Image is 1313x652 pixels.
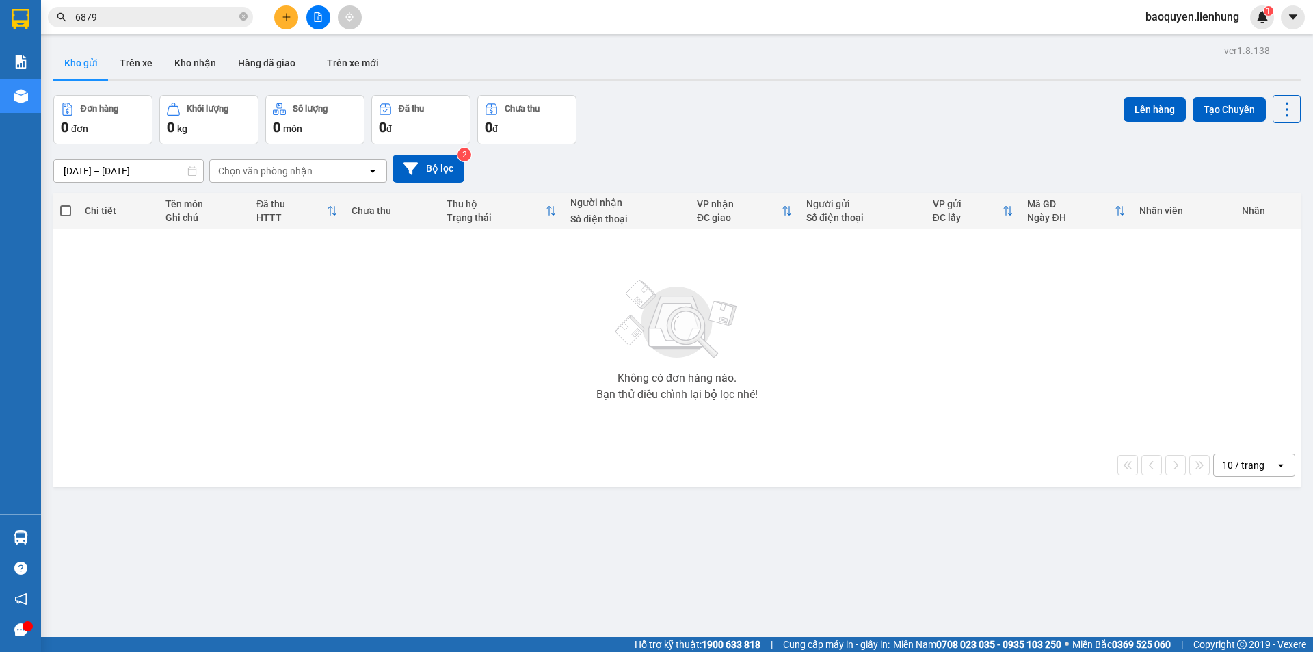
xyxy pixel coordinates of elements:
[936,639,1061,650] strong: 0708 023 035 - 0935 103 250
[14,55,28,69] img: solution-icon
[53,95,152,144] button: Đơn hàng0đơn
[327,57,379,68] span: Trên xe mới
[1181,637,1183,652] span: |
[239,11,248,24] span: close-circle
[81,104,118,114] div: Đơn hàng
[1139,205,1228,216] div: Nhân viên
[635,637,760,652] span: Hỗ trợ kỹ thuật:
[933,198,1003,209] div: VP gửi
[159,95,258,144] button: Khối lượng0kg
[306,5,330,29] button: file-add
[806,198,919,209] div: Người gửi
[165,198,243,209] div: Tên món
[1193,97,1266,122] button: Tạo Chuyến
[1020,193,1132,229] th: Toggle SortBy
[12,9,29,29] img: logo-vxr
[1065,642,1069,647] span: ⚪️
[933,212,1003,223] div: ĐC lấy
[71,123,88,134] span: đơn
[54,160,203,182] input: Select a date range.
[338,5,362,29] button: aim
[1112,639,1171,650] strong: 0369 525 060
[1124,97,1186,122] button: Lên hàng
[1135,8,1250,25] span: baoquyen.lienhung
[1281,5,1305,29] button: caret-down
[313,12,323,22] span: file-add
[697,198,782,209] div: VP nhận
[505,104,540,114] div: Chưa thu
[618,373,737,384] div: Không có đơn hàng nào.
[1072,637,1171,652] span: Miền Bắc
[477,95,576,144] button: Chưa thu0đ
[367,166,378,177] svg: open
[457,148,471,161] sup: 2
[239,12,248,21] span: close-circle
[806,212,919,223] div: Số điện thoại
[293,104,328,114] div: Số lượng
[440,193,563,229] th: Toggle SortBy
[75,10,237,25] input: Tìm tên, số ĐT hoặc mã đơn
[265,95,364,144] button: Số lượng0món
[492,123,498,134] span: đ
[165,212,243,223] div: Ghi chú
[273,119,280,135] span: 0
[256,212,327,223] div: HTTT
[386,123,392,134] span: đ
[447,212,546,223] div: Trạng thái
[14,562,27,575] span: question-circle
[167,119,174,135] span: 0
[570,213,683,224] div: Số điện thoại
[61,119,68,135] span: 0
[1242,205,1294,216] div: Nhãn
[447,198,546,209] div: Thu hộ
[697,212,782,223] div: ĐC giao
[893,637,1061,652] span: Miền Nam
[1237,640,1247,649] span: copyright
[14,623,27,636] span: message
[177,123,187,134] span: kg
[256,198,327,209] div: Đã thu
[1264,6,1273,16] sup: 1
[53,47,109,79] button: Kho gửi
[609,272,745,367] img: svg+xml;base64,PHN2ZyBjbGFzcz0ibGlzdC1wbHVnX19zdmciIHhtbG5zPSJodHRwOi8vd3d3LnczLm9yZy8yMDAwL3N2Zy...
[596,389,758,400] div: Bạn thử điều chỉnh lại bộ lọc nhé!
[57,12,66,22] span: search
[352,205,433,216] div: Chưa thu
[345,12,354,22] span: aim
[393,155,464,183] button: Bộ lọc
[379,119,386,135] span: 0
[783,637,890,652] span: Cung cấp máy in - giấy in:
[690,193,799,229] th: Toggle SortBy
[485,119,492,135] span: 0
[218,164,313,178] div: Chọn văn phòng nhận
[1266,6,1271,16] span: 1
[371,95,470,144] button: Đã thu0đ
[187,104,228,114] div: Khối lượng
[283,123,302,134] span: món
[109,47,163,79] button: Trên xe
[926,193,1021,229] th: Toggle SortBy
[570,197,683,208] div: Người nhận
[14,530,28,545] img: warehouse-icon
[1275,460,1286,471] svg: open
[1287,11,1299,23] span: caret-down
[1222,458,1264,472] div: 10 / trang
[1027,198,1115,209] div: Mã GD
[85,205,151,216] div: Chi tiết
[14,592,27,605] span: notification
[702,639,760,650] strong: 1900 633 818
[282,12,291,22] span: plus
[274,5,298,29] button: plus
[227,47,306,79] button: Hàng đã giao
[399,104,424,114] div: Đã thu
[1224,43,1270,58] div: ver 1.8.138
[1256,11,1269,23] img: icon-new-feature
[1027,212,1115,223] div: Ngày ĐH
[250,193,345,229] th: Toggle SortBy
[771,637,773,652] span: |
[14,89,28,103] img: warehouse-icon
[163,47,227,79] button: Kho nhận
